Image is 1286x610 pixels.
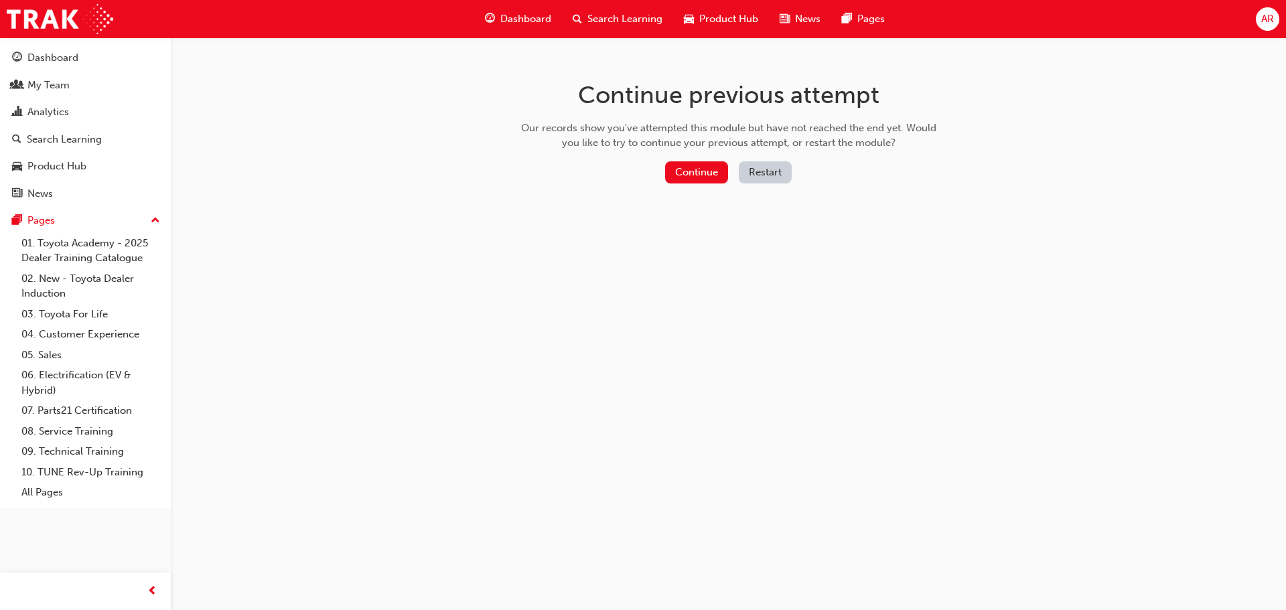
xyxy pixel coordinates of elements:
[562,5,673,33] a: search-iconSearch Learning
[16,462,165,483] a: 10. TUNE Rev-Up Training
[795,11,820,27] span: News
[16,421,165,442] a: 08. Service Training
[831,5,896,33] a: pages-iconPages
[16,365,165,400] a: 06. Electrification (EV & Hybrid)
[16,304,165,325] a: 03. Toyota For Life
[485,11,495,27] span: guage-icon
[12,80,22,92] span: people-icon
[1256,7,1279,31] button: AR
[842,11,852,27] span: pages-icon
[5,208,165,233] button: Pages
[5,127,165,152] a: Search Learning
[12,52,22,64] span: guage-icon
[27,186,53,202] div: News
[27,104,69,120] div: Analytics
[516,80,941,110] h1: Continue previous attempt
[5,73,165,98] a: My Team
[16,482,165,503] a: All Pages
[780,11,790,27] span: news-icon
[665,161,728,183] button: Continue
[27,213,55,228] div: Pages
[12,134,21,146] span: search-icon
[7,4,113,34] img: Trak
[27,132,102,147] div: Search Learning
[16,400,165,421] a: 07. Parts21 Certification
[699,11,758,27] span: Product Hub
[474,5,562,33] a: guage-iconDashboard
[673,5,769,33] a: car-iconProduct Hub
[573,11,582,27] span: search-icon
[16,269,165,304] a: 02. New - Toyota Dealer Induction
[12,188,22,200] span: news-icon
[147,583,157,600] span: prev-icon
[12,215,22,227] span: pages-icon
[587,11,662,27] span: Search Learning
[5,181,165,206] a: News
[12,106,22,119] span: chart-icon
[516,121,941,151] div: Our records show you've attempted this module but have not reached the end yet. Would you like to...
[27,50,78,66] div: Dashboard
[12,161,22,173] span: car-icon
[16,324,165,345] a: 04. Customer Experience
[857,11,885,27] span: Pages
[684,11,694,27] span: car-icon
[16,233,165,269] a: 01. Toyota Academy - 2025 Dealer Training Catalogue
[5,43,165,208] button: DashboardMy TeamAnalyticsSearch LearningProduct HubNews
[769,5,831,33] a: news-iconNews
[500,11,551,27] span: Dashboard
[151,212,160,230] span: up-icon
[16,345,165,366] a: 05. Sales
[5,100,165,125] a: Analytics
[5,46,165,70] a: Dashboard
[5,154,165,179] a: Product Hub
[16,441,165,462] a: 09. Technical Training
[27,78,70,93] div: My Team
[739,161,792,183] button: Restart
[27,159,86,174] div: Product Hub
[1261,11,1274,27] span: AR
